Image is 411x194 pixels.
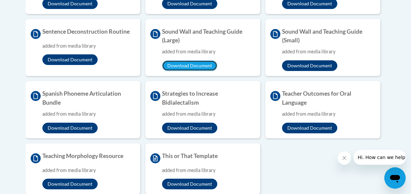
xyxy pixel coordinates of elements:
[31,152,136,163] h4: Teaching Morphology Resource
[150,89,255,107] h4: Strategies to Increase Bidialectalism
[282,123,337,133] button: Download Document
[162,110,255,118] div: added from media library
[42,123,98,133] button: Download Document
[162,179,217,189] button: Download Document
[384,167,406,189] iframe: Button to launch messaging window
[42,42,136,50] div: added from media library
[150,27,255,45] h4: Sound Wall and Teaching Guide (Large)
[162,123,217,133] button: Download Document
[4,5,54,10] span: Hi. How can we help?
[282,60,337,71] button: Download Document
[282,48,375,55] div: added from media library
[162,48,255,55] div: added from media library
[282,110,375,118] div: added from media library
[42,179,98,189] button: Download Document
[270,89,375,107] h4: Teacher Outcomes for Oral Language
[42,110,136,118] div: added from media library
[354,150,406,165] iframe: Message from company
[338,151,351,165] iframe: Close message
[31,89,136,107] h4: Spanish Phoneme Articulation Bundle
[270,27,375,45] h4: Sound Wall and Teaching Guide (Small)
[42,167,136,174] div: added from media library
[42,54,98,65] button: Download Document
[150,152,255,163] h4: This or That Template
[162,60,217,71] button: Download Document
[162,167,255,174] div: added from media library
[31,27,136,39] h4: Sentence Deconstruction Routine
